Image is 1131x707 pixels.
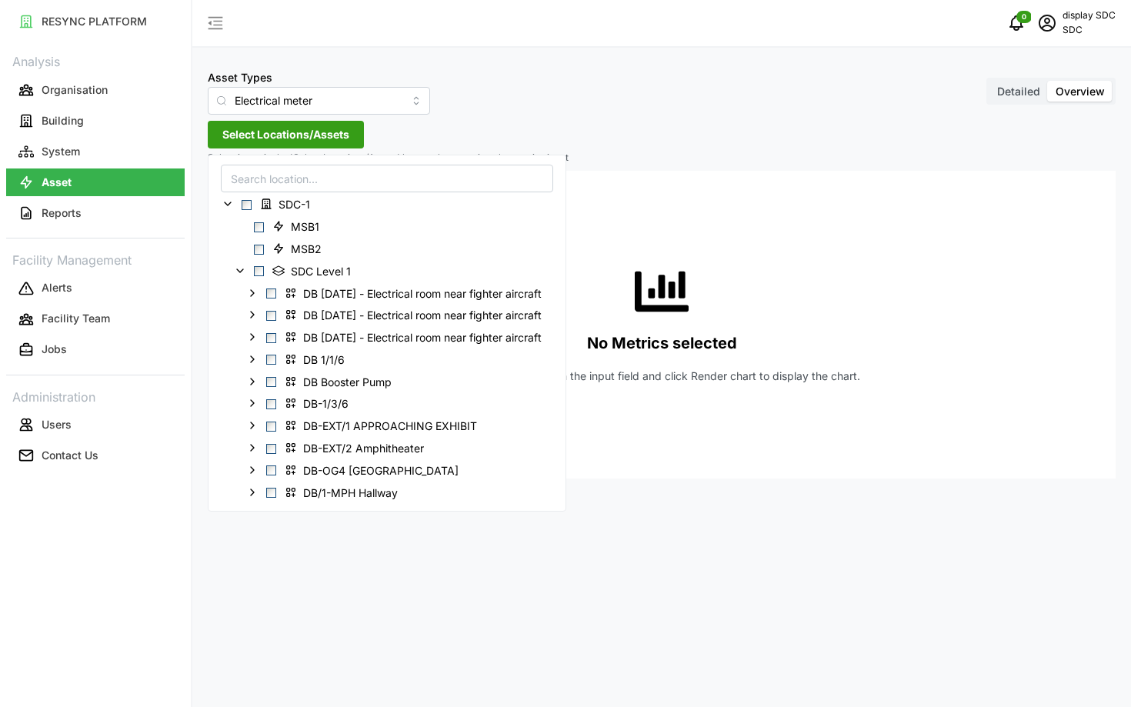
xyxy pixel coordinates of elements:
[254,244,264,254] span: Select MSB2
[42,448,98,463] p: Contact Us
[42,342,67,357] p: Jobs
[291,264,351,279] span: SDC Level 1
[266,465,276,475] span: Select DB-OG4 MCC Lake
[6,275,185,302] button: Alerts
[266,262,362,280] span: SDC Level 1
[6,168,185,196] button: Asset
[42,175,72,190] p: Asset
[42,113,84,128] p: Building
[303,485,398,500] span: DB/1-MPH Hallway
[6,8,185,35] button: RESYNC PLATFORM
[6,248,185,270] p: Facility Management
[303,285,542,301] span: DB [DATE] - Electrical room near fighter aircraft
[279,350,355,369] span: DB 1/1/6
[6,136,185,167] a: System
[279,197,310,212] span: SDC-1
[266,217,330,235] span: MSB1
[279,394,359,412] span: DB-1/3/6
[254,195,321,213] span: SDC-1
[303,308,542,323] span: DB [DATE] - Electrical room near fighter aircraft
[6,273,185,304] a: Alerts
[208,121,364,148] button: Select Locations/Assets
[6,336,185,364] button: Jobs
[208,152,1116,165] p: Select items in the 'Select Locations/Assets' button above to view the metrics input
[303,330,542,345] span: DB [DATE] - Electrical room near fighter aircraft
[6,75,185,105] a: Organisation
[1063,8,1116,23] p: display SDC
[42,82,108,98] p: Organisation
[6,105,185,136] a: Building
[6,198,185,228] a: Reports
[221,165,553,192] input: Search location...
[6,385,185,407] p: Administration
[266,422,276,432] span: Select DB-EXT/1 APPROACHING EXHIBIT
[291,242,322,257] span: MSB2
[266,488,276,498] span: Select DB/1-MPH Hallway
[1032,8,1063,38] button: schedule
[303,396,349,412] span: DB-1/3/6
[6,107,185,135] button: Building
[1022,12,1026,22] span: 0
[6,335,185,365] a: Jobs
[279,283,552,302] span: DB 1/1/11 - Electrical room near fighter aircraft
[6,304,185,335] a: Facility Team
[463,369,860,384] p: Choose metrics from the input field and click Render chart to display the chart.
[303,352,345,368] span: DB 1/1/6
[6,199,185,227] button: Reports
[42,205,82,221] p: Reports
[42,14,147,29] p: RESYNC PLATFORM
[6,49,185,72] p: Analysis
[42,311,110,326] p: Facility Team
[266,311,276,321] span: Select DB 1/1/12 - Electrical room near fighter aircraft
[6,138,185,165] button: System
[42,280,72,295] p: Alerts
[222,122,349,148] span: Select Locations/Assets
[279,439,435,457] span: DB-EXT/2 Amphitheater
[266,239,332,258] span: MSB2
[291,219,319,235] span: MSB1
[266,399,276,409] span: Select DB-1/3/6
[1063,23,1116,38] p: SDC
[254,266,264,276] span: Select SDC Level 1
[6,440,185,471] a: Contact Us
[42,144,80,159] p: System
[6,6,185,37] a: RESYNC PLATFORM
[303,441,424,456] span: DB-EXT/2 Amphitheater
[279,305,552,324] span: DB 1/1/12 - Electrical room near fighter aircraft
[1056,85,1105,98] span: Overview
[303,374,392,389] span: DB Booster Pump
[6,442,185,469] button: Contact Us
[242,200,252,210] span: Select SDC-1
[997,85,1040,98] span: Detailed
[279,372,402,390] span: DB Booster Pump
[279,328,552,346] span: DB 1/1/13 - Electrical room near fighter aircraft
[266,288,276,298] span: Select DB 1/1/11 - Electrical room near fighter aircraft
[254,222,264,232] span: Select MSB1
[6,167,185,198] a: Asset
[6,76,185,104] button: Organisation
[266,443,276,453] span: Select DB-EXT/2 Amphitheater
[1001,8,1032,38] button: notifications
[279,482,409,501] span: DB/1-MPH Hallway
[587,331,737,356] p: No Metrics selected
[266,377,276,387] span: Select DB Booster Pump
[6,411,185,439] button: Users
[208,155,566,512] div: Select Locations/Assets
[303,463,459,479] span: DB-OG4 [GEOGRAPHIC_DATA]
[266,332,276,342] span: Select DB 1/1/13 - Electrical room near fighter aircraft
[279,461,469,479] span: DB-OG4 MCC Lake
[279,416,488,435] span: DB-EXT/1 APPROACHING EXHIBIT
[6,409,185,440] a: Users
[6,305,185,333] button: Facility Team
[266,355,276,365] span: Select DB 1/1/6
[208,69,272,86] label: Asset Types
[42,417,72,432] p: Users
[303,419,477,434] span: DB-EXT/1 APPROACHING EXHIBIT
